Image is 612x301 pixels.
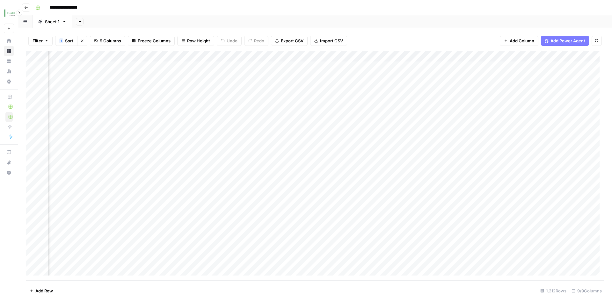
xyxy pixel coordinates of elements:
span: Add Power Agent [550,38,585,44]
button: Undo [217,36,242,46]
span: 9 Columns [100,38,121,44]
button: 1Sort [55,36,77,46]
span: Filter [33,38,43,44]
button: Add Column [500,36,538,46]
span: Sort [65,38,73,44]
a: Browse [4,46,14,56]
button: Help + Support [4,168,14,178]
div: 1,212 Rows [538,286,569,296]
button: 9 Columns [90,36,125,46]
a: Settings [4,76,14,87]
a: Home [4,36,14,46]
span: Undo [227,38,237,44]
button: What's new? [4,157,14,168]
img: Buildium Logo [4,7,15,19]
div: 1 [59,38,63,43]
button: Add Power Agent [541,36,589,46]
a: AirOps Academy [4,147,14,157]
a: Your Data [4,56,14,66]
span: Add Column [510,38,534,44]
button: Row Height [177,36,214,46]
a: Usage [4,66,14,76]
div: Sheet 1 [45,18,60,25]
button: Add Row [26,286,57,296]
span: Import CSV [320,38,343,44]
a: Sheet 1 [33,15,72,28]
span: Redo [254,38,264,44]
button: Freeze Columns [128,36,175,46]
div: 9/9 Columns [569,286,604,296]
span: Export CSV [281,38,303,44]
button: Redo [244,36,268,46]
span: 1 [60,38,62,43]
span: Freeze Columns [138,38,171,44]
button: Workspace: Buildium [4,5,14,21]
div: What's new? [4,158,14,167]
button: Import CSV [310,36,347,46]
span: Add Row [35,288,53,294]
button: Export CSV [271,36,308,46]
button: Filter [28,36,53,46]
span: Row Height [187,38,210,44]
